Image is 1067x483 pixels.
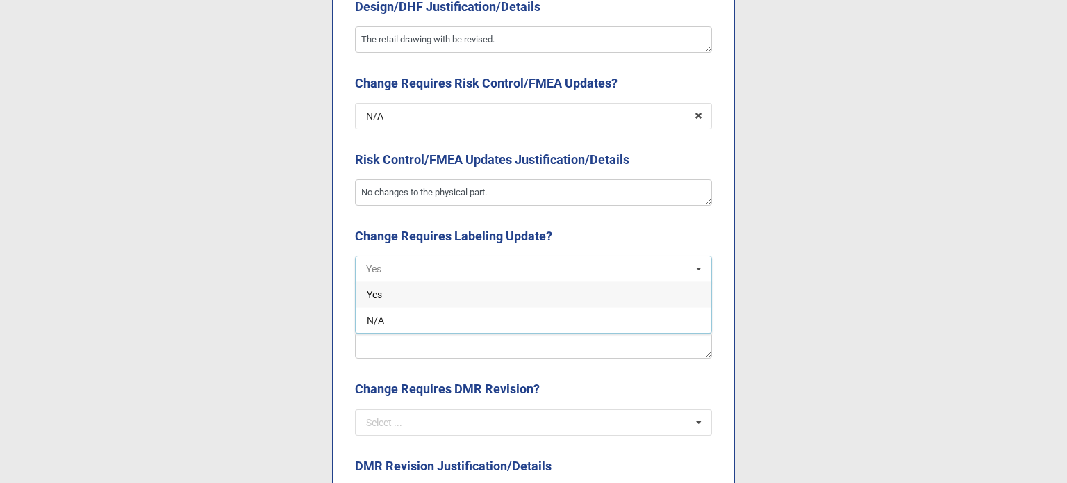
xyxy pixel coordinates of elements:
[355,74,618,93] label: Change Requires Risk Control/FMEA Updates?
[366,111,383,121] div: N/A
[355,179,712,206] textarea: No changes to the physical part.
[355,379,540,399] label: Change Requires DMR Revision?
[367,315,384,326] span: N/A
[355,457,552,476] label: DMR Revision Justification/Details
[355,150,629,170] label: Risk Control/FMEA Updates Justification/Details
[367,289,382,300] span: Yes
[355,227,552,246] label: Change Requires Labeling Update?
[366,418,402,427] div: Select ...
[355,26,712,53] textarea: The retail drawing with be revised.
